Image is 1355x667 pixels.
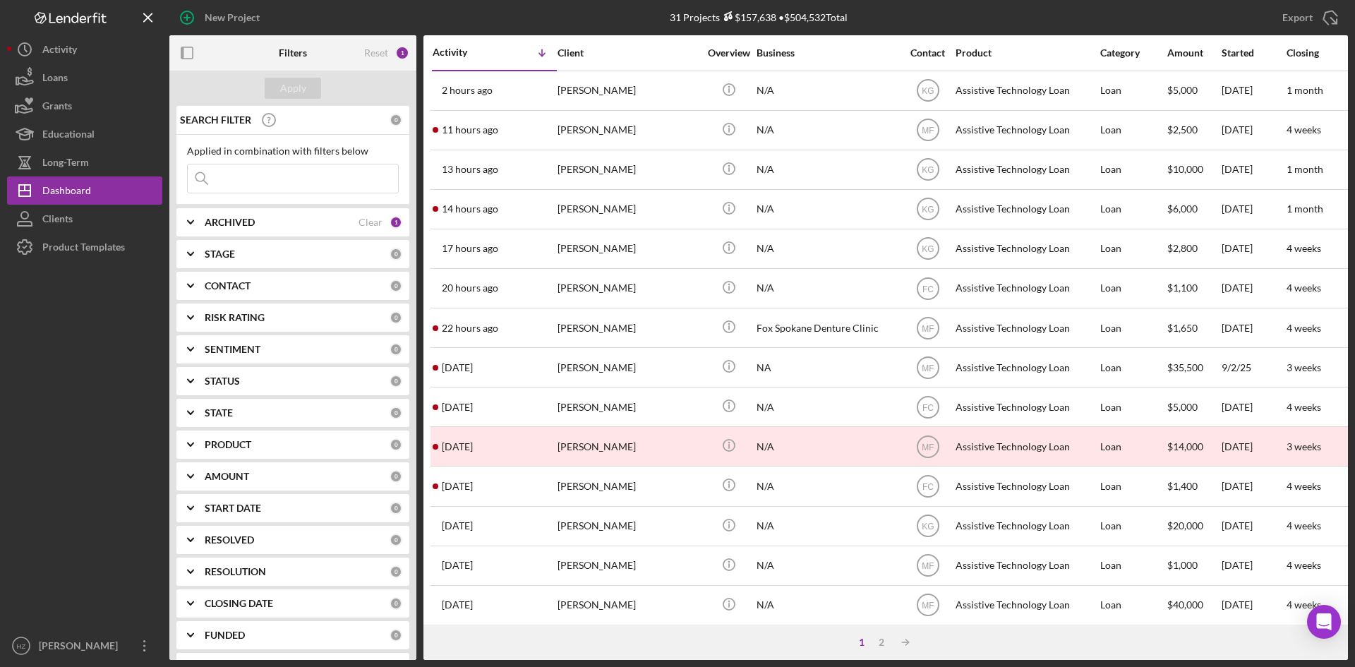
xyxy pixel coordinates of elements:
[757,349,898,386] div: NA
[1100,467,1166,505] div: Loan
[1167,282,1198,294] span: $1,100
[922,205,934,215] text: KG
[1167,401,1198,413] span: $5,000
[265,78,321,99] button: Apply
[1287,282,1321,294] time: 4 weeks
[180,114,251,126] b: SEARCH FILTER
[390,438,402,451] div: 0
[35,632,127,663] div: [PERSON_NAME]
[1167,361,1203,373] span: $35,500
[1167,163,1203,175] span: $10,000
[7,35,162,64] button: Activity
[956,72,1097,109] div: Assistive Technology Loan
[442,402,473,413] time: 2025-09-10 01:35
[1100,388,1166,426] div: Loan
[1268,4,1348,32] button: Export
[390,597,402,610] div: 0
[757,547,898,584] div: N/A
[390,470,402,483] div: 0
[901,47,954,59] div: Contact
[922,601,934,611] text: MF
[442,599,473,611] time: 2025-09-06 08:47
[1100,428,1166,465] div: Loan
[956,507,1097,545] div: Assistive Technology Loan
[1100,112,1166,149] div: Loan
[1222,112,1285,149] div: [DATE]
[1287,163,1323,175] time: 1 month
[205,503,261,514] b: START DATE
[205,280,251,292] b: CONTACT
[1222,309,1285,347] div: [DATE]
[1222,47,1285,59] div: Started
[442,481,473,492] time: 2025-09-09 22:42
[956,349,1097,386] div: Assistive Technology Loan
[1287,124,1321,136] time: 4 weeks
[757,270,898,307] div: N/A
[390,311,402,324] div: 0
[1287,203,1323,215] time: 1 month
[1287,84,1323,96] time: 1 month
[1287,440,1321,452] time: 3 weeks
[757,191,898,228] div: N/A
[169,4,274,32] button: New Project
[7,64,162,92] button: Loans
[442,203,498,215] time: 2025-09-12 01:31
[442,323,498,334] time: 2025-09-11 16:43
[702,47,755,59] div: Overview
[1287,480,1321,492] time: 4 weeks
[1167,242,1198,254] span: $2,800
[42,92,72,124] div: Grants
[1222,151,1285,188] div: [DATE]
[757,72,898,109] div: N/A
[956,191,1097,228] div: Assistive Technology Loan
[205,344,260,355] b: SENTIMENT
[757,587,898,624] div: N/A
[922,323,934,333] text: MF
[7,148,162,176] button: Long-Term
[280,78,306,99] div: Apply
[205,471,249,482] b: AMOUNT
[558,230,699,268] div: [PERSON_NAME]
[956,467,1097,505] div: Assistive Technology Loan
[7,205,162,233] button: Clients
[390,343,402,356] div: 0
[7,233,162,261] button: Product Templates
[390,114,402,126] div: 0
[757,388,898,426] div: N/A
[205,534,254,546] b: RESOLVED
[205,375,240,387] b: STATUS
[757,507,898,545] div: N/A
[922,522,934,531] text: KG
[1307,605,1341,639] div: Open Intercom Messenger
[7,120,162,148] a: Educational
[187,145,399,157] div: Applied in combination with filters below
[17,642,26,650] text: HZ
[558,547,699,584] div: [PERSON_NAME]
[922,165,934,175] text: KG
[7,632,162,660] button: HZ[PERSON_NAME]
[558,47,699,59] div: Client
[1222,428,1285,465] div: [DATE]
[390,280,402,292] div: 0
[442,85,493,96] time: 2025-09-12 13:11
[42,148,89,180] div: Long-Term
[442,362,473,373] time: 2025-09-11 04:11
[558,72,699,109] div: [PERSON_NAME]
[757,309,898,347] div: Fox Spokane Denture Clinic
[42,233,125,265] div: Product Templates
[7,92,162,120] a: Grants
[922,482,934,492] text: FC
[1100,191,1166,228] div: Loan
[956,270,1097,307] div: Assistive Technology Loan
[442,243,498,254] time: 2025-09-11 22:12
[956,112,1097,149] div: Assistive Technology Loan
[922,402,934,412] text: FC
[1100,47,1166,59] div: Category
[670,11,848,23] div: 31 Projects • $504,532 Total
[558,270,699,307] div: [PERSON_NAME]
[922,284,934,294] text: FC
[1100,547,1166,584] div: Loan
